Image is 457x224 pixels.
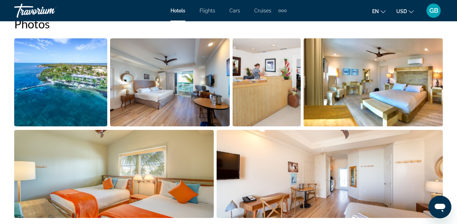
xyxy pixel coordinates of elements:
[429,196,451,218] iframe: Кнопка запуска окна обмена сообщениями
[304,38,443,127] button: Open full-screen image slider
[429,7,438,14] ya-tr-span: GB
[233,38,301,127] button: Open full-screen image slider
[14,1,85,20] a: Travorium
[14,17,443,31] h2: Photos
[424,3,443,18] button: User Menu
[217,130,443,218] button: Open full-screen image slider
[278,5,287,16] button: Extra navigation items
[110,38,230,127] button: Open full-screen image slider
[14,130,214,218] button: Open full-screen image slider
[372,9,379,14] ya-tr-span: en
[396,6,414,16] button: Change currency
[396,9,407,14] ya-tr-span: USD
[14,38,107,127] button: Open full-screen image slider
[200,8,215,13] a: Flights
[372,6,386,16] button: Change language
[170,8,185,13] a: Hotels
[229,8,240,13] a: Cars
[254,8,271,13] a: Cruises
